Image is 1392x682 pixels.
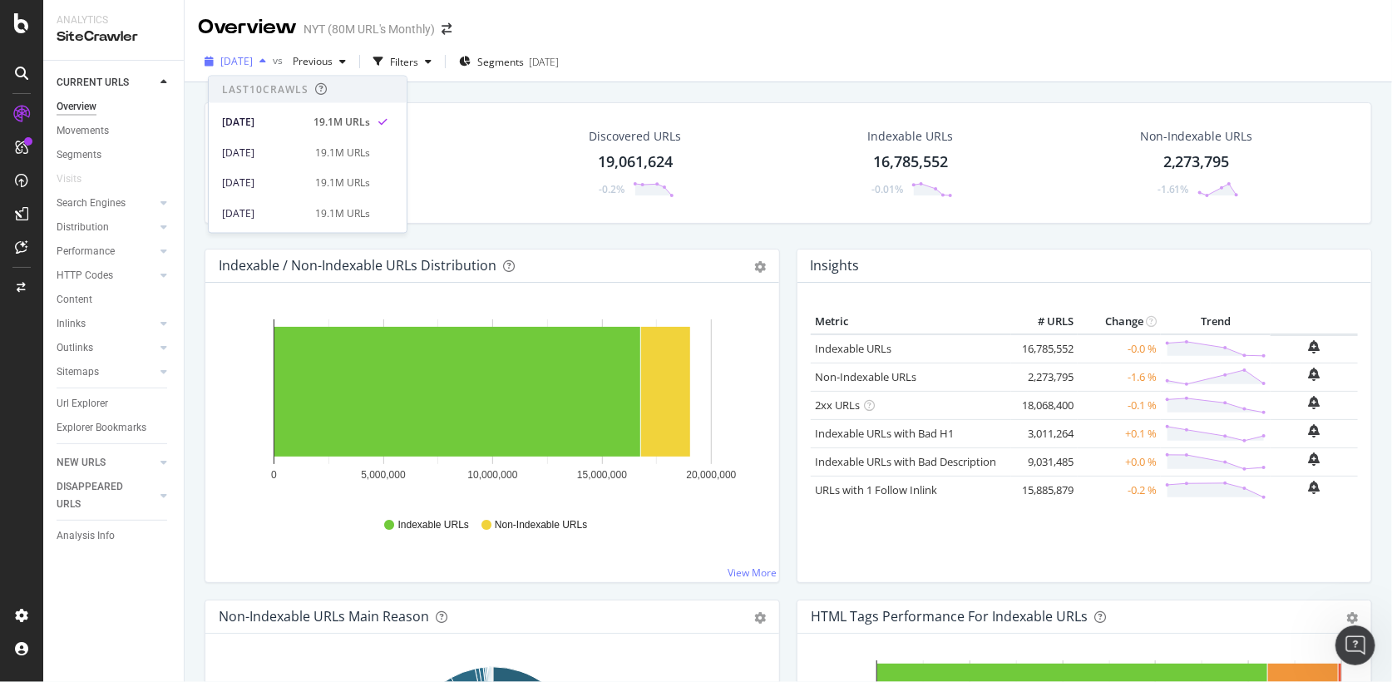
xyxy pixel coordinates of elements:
[815,426,954,441] a: Indexable URLs with Bad H1
[1011,363,1078,391] td: 2,273,795
[1078,309,1161,334] th: Change
[57,170,98,188] a: Visits
[57,291,172,309] a: Content
[1158,182,1189,196] div: -1.61%
[57,27,170,47] div: SiteCrawler
[313,114,370,129] div: 19.1M URLs
[286,48,353,75] button: Previous
[57,219,155,236] a: Distribution
[815,341,891,356] a: Indexable URLs
[57,146,101,164] div: Segments
[1309,452,1320,466] div: bell-plus
[1011,309,1078,334] th: # URLS
[1161,309,1271,334] th: Trend
[57,74,129,91] div: CURRENT URLS
[390,55,418,69] div: Filters
[815,398,860,413] a: 2xx URLs
[222,206,305,221] div: [DATE]
[57,419,172,437] a: Explorer Bookmarks
[222,175,305,190] div: [DATE]
[452,48,565,75] button: Segments[DATE]
[467,469,517,481] text: 10,000,000
[57,74,155,91] a: CURRENT URLS
[220,54,253,68] span: 2025 Sep. 8th
[57,363,155,381] a: Sitemaps
[57,170,81,188] div: Visits
[815,482,937,497] a: URLs with 1 Follow Inlink
[728,566,777,580] a: View More
[477,55,524,69] span: Segments
[1309,481,1320,494] div: bell-plus
[1140,128,1253,145] div: Non-Indexable URLs
[286,54,333,68] span: Previous
[57,122,109,140] div: Movements
[1335,625,1375,665] iframe: Intercom live chat
[1011,419,1078,447] td: 3,011,264
[1309,368,1320,381] div: bell-plus
[810,255,859,277] h4: Insights
[815,369,916,384] a: Non-Indexable URLs
[219,257,496,274] div: Indexable / Non-Indexable URLs Distribution
[219,309,767,502] svg: A chart.
[1078,419,1161,447] td: +0.1 %
[871,182,903,196] div: -0.01%
[815,454,996,469] a: Indexable URLs with Bad Description
[57,267,155,284] a: HTTP Codes
[589,128,681,145] div: Discovered URLs
[57,454,106,472] div: NEW URLS
[1078,334,1161,363] td: -0.0 %
[57,98,172,116] a: Overview
[198,13,297,42] div: Overview
[811,309,1011,334] th: Metric
[1011,391,1078,419] td: 18,068,400
[1078,391,1161,419] td: -0.1 %
[57,419,146,437] div: Explorer Bookmarks
[1011,476,1078,504] td: 15,885,879
[1309,396,1320,409] div: bell-plus
[57,339,155,357] a: Outlinks
[754,261,766,273] div: gear
[57,395,108,413] div: Url Explorer
[868,128,954,145] div: Indexable URLs
[1346,612,1358,624] div: gear
[577,469,627,481] text: 15,000,000
[1309,340,1320,353] div: bell-plus
[198,48,273,75] button: [DATE]
[222,114,304,129] div: [DATE]
[57,122,172,140] a: Movements
[222,82,309,96] div: Last 10 Crawls
[315,175,370,190] div: 19.1M URLs
[57,339,93,357] div: Outlinks
[754,612,766,624] div: gear
[57,291,92,309] div: Content
[1163,151,1230,173] div: 2,273,795
[57,527,115,545] div: Analysis Info
[57,243,155,260] a: Performance
[57,195,126,212] div: Search Engines
[222,145,305,160] div: [DATE]
[599,182,624,196] div: -0.2%
[57,478,155,513] a: DISAPPEARED URLS
[361,469,406,481] text: 5,000,000
[442,23,452,35] div: arrow-right-arrow-left
[873,151,948,173] div: 16,785,552
[686,469,736,481] text: 20,000,000
[811,608,1088,625] div: HTML Tags Performance for Indexable URLs
[57,13,170,27] div: Analytics
[57,527,172,545] a: Analysis Info
[57,315,155,333] a: Inlinks
[57,195,155,212] a: Search Engines
[398,518,469,532] span: Indexable URLs
[1078,476,1161,504] td: -0.2 %
[57,146,172,164] a: Segments
[1309,424,1320,437] div: bell-plus
[598,151,673,173] div: 19,061,624
[495,518,587,532] span: Non-Indexable URLs
[57,454,155,472] a: NEW URLS
[273,53,286,67] span: vs
[529,55,559,69] div: [DATE]
[57,219,109,236] div: Distribution
[315,145,370,160] div: 19.1M URLs
[57,315,86,333] div: Inlinks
